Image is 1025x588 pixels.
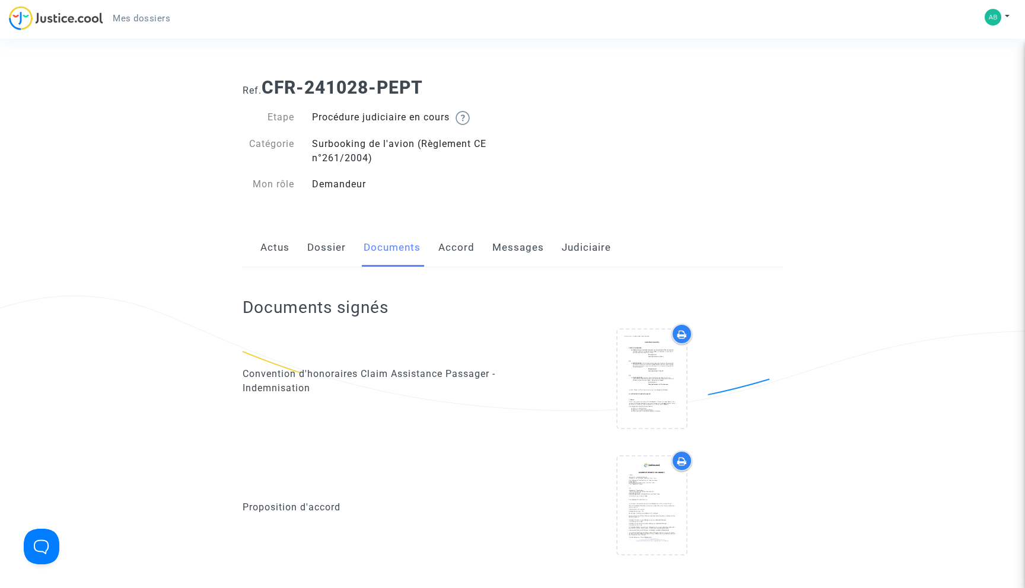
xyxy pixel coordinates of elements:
div: Surbooking de l'avion (Règlement CE n°261/2004) [303,137,512,165]
a: Actus [260,228,289,267]
span: Ref. [243,85,262,96]
div: Procédure judiciaire en cours [303,110,512,125]
a: Judiciaire [562,228,611,267]
h2: Documents signés [243,297,389,318]
b: CFR-241028-PEPT [262,77,423,98]
a: Accord [438,228,475,267]
div: Demandeur [303,177,512,191]
div: Etape [234,110,304,125]
img: jc-logo.svg [9,6,103,30]
div: Mon rôle [234,177,304,191]
img: 37832c7f53788b26c1856e92510ac61a [985,9,1001,25]
img: help.svg [456,111,470,125]
a: Dossier [307,228,346,267]
a: Messages [492,228,544,267]
div: Proposition d'accord [243,500,504,514]
iframe: Help Scout Beacon - Open [24,529,59,564]
span: Mes dossiers [113,13,170,24]
div: Catégorie [234,137,304,165]
a: Mes dossiers [103,9,180,27]
div: Convention d'honoraires Claim Assistance Passager - Indemnisation [243,367,504,395]
a: Documents [364,228,421,267]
